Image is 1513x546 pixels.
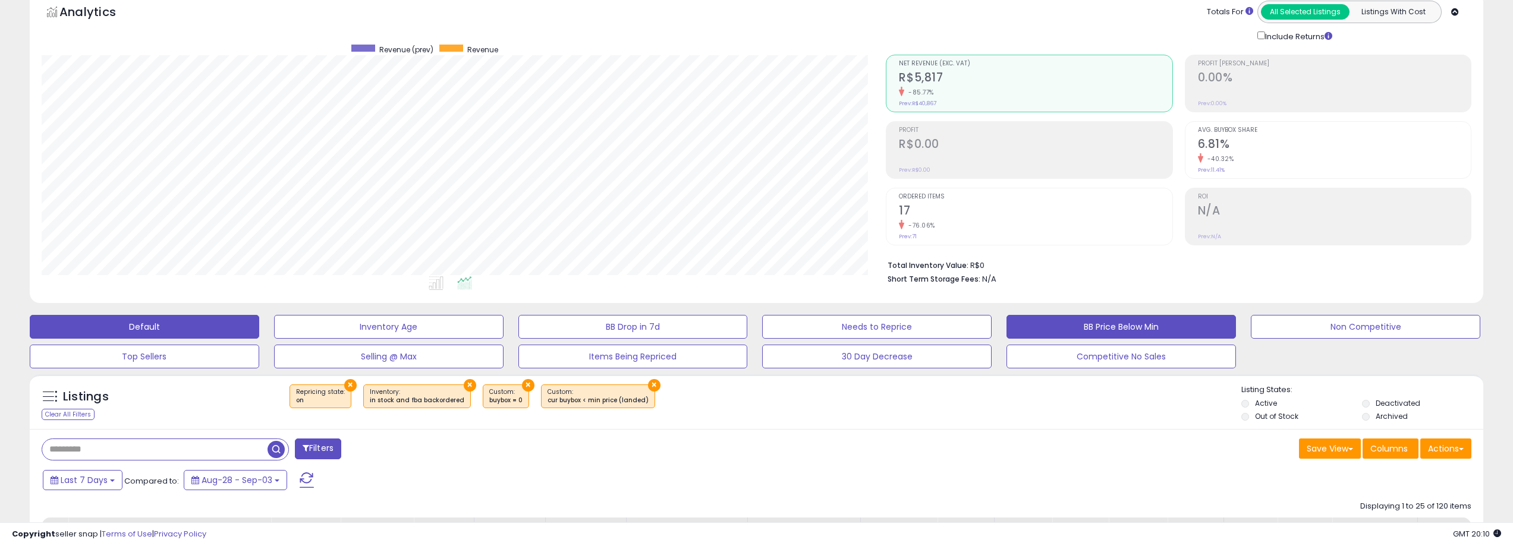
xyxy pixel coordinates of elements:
button: Columns [1363,438,1418,459]
h2: 6.81% [1198,137,1471,153]
h2: N/A [1198,204,1471,220]
button: × [648,379,660,392]
span: Custom: [489,387,523,405]
button: Last 7 Days [43,470,122,490]
div: Totals For [1207,7,1253,18]
button: Competitive No Sales [1006,345,1236,368]
small: -76.06% [904,221,935,230]
h2: R$0.00 [899,137,1172,153]
button: Aug-28 - Sep-03 [184,470,287,490]
span: Compared to: [124,475,179,487]
span: Columns [1370,443,1408,455]
a: Privacy Policy [154,528,206,539]
small: Prev: N/A [1198,233,1221,240]
b: Total Inventory Value: [888,260,968,270]
h2: R$5,817 [899,71,1172,87]
button: Needs to Reprice [762,315,992,339]
button: Actions [1420,438,1471,459]
span: N/A [982,273,996,285]
li: R$0 [888,257,1462,272]
small: -40.32% [1203,154,1234,163]
h2: 0.00% [1198,71,1471,87]
small: Prev: R$0.00 [899,166,930,173]
button: Save View [1299,438,1361,459]
label: Archived [1376,411,1408,421]
h5: Listings [63,389,109,405]
div: buybox = 0 [489,396,523,405]
button: × [464,379,476,392]
span: Ordered Items [899,194,1172,200]
small: Prev: 0.00% [1198,100,1226,107]
div: seller snap | | [12,529,206,540]
div: Displaying 1 to 25 of 120 items [1360,501,1471,512]
button: BB Price Below Min [1006,315,1236,339]
span: Avg. Buybox Share [1198,127,1471,134]
b: Short Term Storage Fees: [888,274,980,284]
button: Filters [295,438,341,459]
span: Custom: [548,387,649,405]
div: on [296,396,345,405]
div: Include Returns [1248,29,1347,43]
small: Prev: 71 [899,233,917,240]
span: Repricing state : [296,387,345,405]
h2: 17 [899,204,1172,220]
button: Inventory Age [274,315,504,339]
button: Default [30,315,259,339]
span: Profit [899,127,1172,134]
small: Prev: R$40,867 [899,100,936,107]
button: 30 Day Decrease [762,345,992,368]
span: Revenue (prev) [379,45,433,55]
button: × [344,379,357,392]
label: Out of Stock [1255,411,1298,421]
span: ROI [1198,194,1471,200]
p: Listing States: [1241,384,1483,396]
span: Net Revenue (Exc. VAT) [899,61,1172,67]
span: Last 7 Days [61,474,108,486]
div: in stock and fba backordered [370,396,464,405]
span: Inventory : [370,387,464,405]
small: -85.77% [904,88,934,97]
small: Prev: 11.41% [1198,166,1225,173]
span: 2025-09-11 20:10 GMT [1453,528,1501,539]
button: Listings With Cost [1349,4,1437,20]
button: Top Sellers [30,345,259,368]
span: Revenue [467,45,498,55]
button: × [522,379,534,392]
button: Selling @ Max [274,345,504,368]
div: Clear All Filters [42,409,95,420]
a: Terms of Use [102,528,152,539]
button: All Selected Listings [1261,4,1350,20]
strong: Copyright [12,528,55,539]
span: Aug-28 - Sep-03 [202,474,272,486]
label: Deactivated [1376,398,1420,408]
button: Non Competitive [1251,315,1480,339]
label: Active [1255,398,1277,408]
button: Items Being Repriced [518,345,748,368]
div: cur buybox < min price (landed) [548,396,649,405]
span: Profit [PERSON_NAME] [1198,61,1471,67]
h5: Analytics [59,4,139,23]
button: BB Drop in 7d [518,315,748,339]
